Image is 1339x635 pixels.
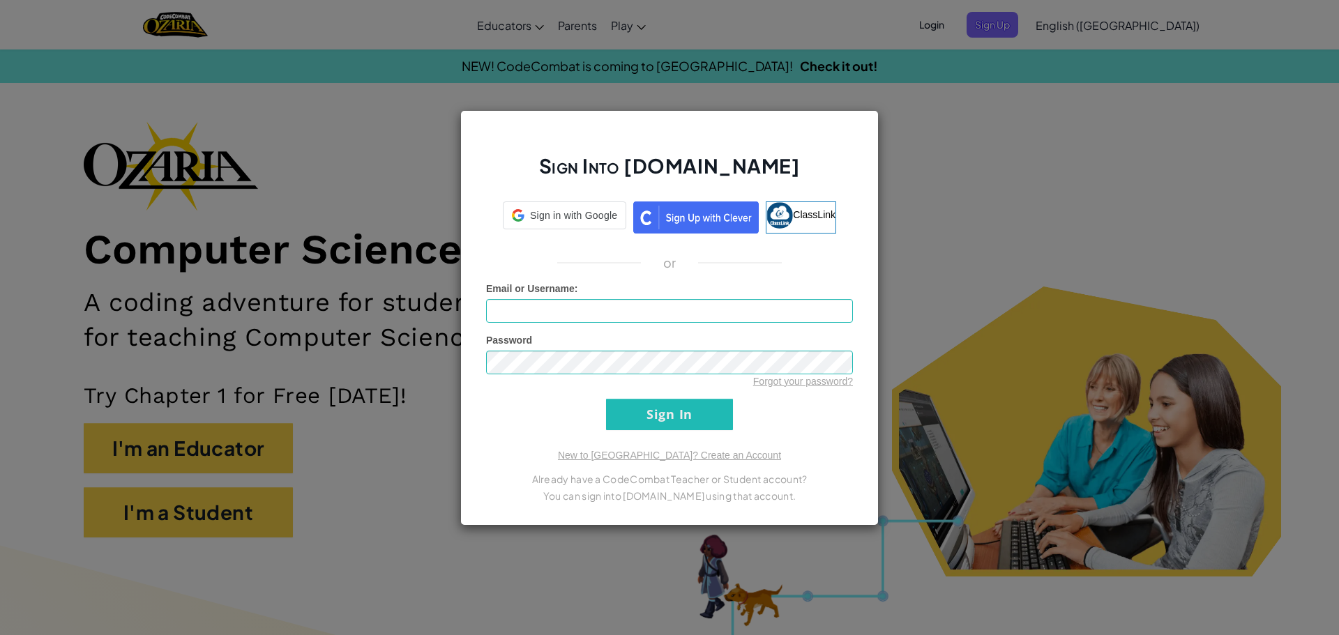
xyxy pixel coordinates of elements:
span: Password [486,335,532,346]
input: Sign In [606,399,733,430]
a: Forgot your password? [753,376,853,387]
a: Sign in with Google [503,201,626,234]
img: classlink-logo-small.png [766,202,793,229]
p: You can sign into [DOMAIN_NAME] using that account. [486,487,853,504]
h2: Sign Into [DOMAIN_NAME] [486,153,853,193]
label: : [486,282,578,296]
p: Already have a CodeCombat Teacher or Student account? [486,470,853,487]
img: clever_sso_button@2x.png [633,201,759,234]
span: Sign in with Google [530,208,617,222]
span: ClassLink [793,208,835,220]
div: Sign in with Google [503,201,626,229]
a: New to [GEOGRAPHIC_DATA]? Create an Account [558,450,781,461]
p: or [663,254,676,271]
span: Email or Username [486,283,575,294]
